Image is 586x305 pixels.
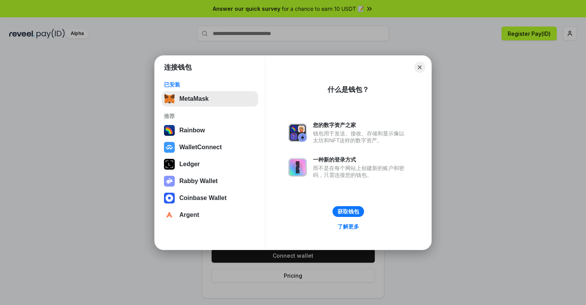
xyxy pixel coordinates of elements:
button: Rabby Wallet [162,173,258,189]
div: MetaMask [179,95,209,102]
button: 获取钱包 [333,206,364,217]
div: 什么是钱包？ [328,85,369,94]
div: 获取钱包 [338,208,359,215]
div: Ledger [179,161,200,168]
div: WalletConnect [179,144,222,151]
a: 了解更多 [333,222,364,232]
div: 而不是在每个网站上创建新的账户和密码，只需连接您的钱包。 [313,165,408,178]
div: 一种新的登录方式 [313,156,408,163]
div: 您的数字资产之家 [313,122,408,128]
img: svg+xml,%3Csvg%20width%3D%2228%22%20height%3D%2228%22%20viewBox%3D%220%200%2028%2028%22%20fill%3D... [164,210,175,220]
div: 已安装 [164,81,256,88]
img: svg+xml,%3Csvg%20xmlns%3D%22http%3A%2F%2Fwww.w3.org%2F2000%2Fsvg%22%20fill%3D%22none%22%20viewBox... [288,158,307,177]
img: svg+xml,%3Csvg%20width%3D%2228%22%20height%3D%2228%22%20viewBox%3D%220%200%2028%2028%22%20fill%3D... [164,193,175,203]
div: Rabby Wallet [179,178,218,185]
div: Coinbase Wallet [179,195,227,202]
img: svg+xml,%3Csvg%20xmlns%3D%22http%3A%2F%2Fwww.w3.org%2F2000%2Fsvg%22%20width%3D%2228%22%20height%3... [164,159,175,170]
button: Coinbase Wallet [162,190,258,206]
button: Ledger [162,157,258,172]
div: 钱包用于发送、接收、存储和显示像以太坊和NFT这样的数字资产。 [313,130,408,144]
div: Rainbow [179,127,205,134]
img: svg+xml,%3Csvg%20xmlns%3D%22http%3A%2F%2Fwww.w3.org%2F2000%2Fsvg%22%20fill%3D%22none%22%20viewBox... [288,123,307,142]
div: Argent [179,212,199,218]
h1: 连接钱包 [164,63,192,72]
img: svg+xml,%3Csvg%20xmlns%3D%22http%3A%2F%2Fwww.w3.org%2F2000%2Fsvg%22%20fill%3D%22none%22%20viewBox... [164,176,175,187]
img: svg+xml,%3Csvg%20width%3D%22120%22%20height%3D%22120%22%20viewBox%3D%220%200%20120%20120%22%20fil... [164,125,175,136]
button: Rainbow [162,123,258,138]
div: 了解更多 [338,223,359,230]
button: Argent [162,207,258,223]
button: MetaMask [162,91,258,107]
button: WalletConnect [162,140,258,155]
div: 推荐 [164,113,256,120]
img: svg+xml,%3Csvg%20width%3D%2228%22%20height%3D%2228%22%20viewBox%3D%220%200%2028%2028%22%20fill%3D... [164,142,175,153]
img: svg+xml,%3Csvg%20fill%3D%22none%22%20height%3D%2233%22%20viewBox%3D%220%200%2035%2033%22%20width%... [164,93,175,104]
button: Close [414,62,425,73]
